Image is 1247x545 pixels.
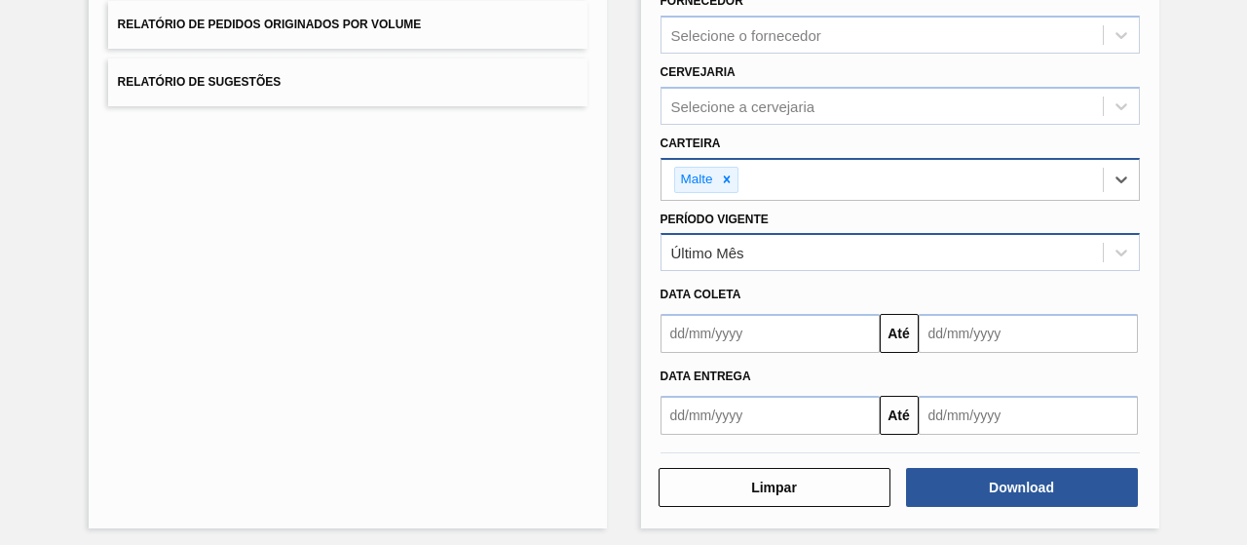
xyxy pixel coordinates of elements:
[906,468,1138,507] button: Download
[661,314,880,353] input: dd/mm/yyyy
[661,136,721,150] label: Carteira
[118,75,282,89] span: Relatório de Sugestões
[671,245,744,261] div: Último Mês
[671,97,815,114] div: Selecione a cervejaria
[661,288,741,301] span: Data coleta
[919,314,1138,353] input: dd/mm/yyyy
[108,58,587,106] button: Relatório de Sugestões
[118,18,422,31] span: Relatório de Pedidos Originados por Volume
[880,314,919,353] button: Até
[675,168,716,192] div: Malte
[108,1,587,49] button: Relatório de Pedidos Originados por Volume
[671,27,821,44] div: Selecione o fornecedor
[661,396,880,435] input: dd/mm/yyyy
[659,468,890,507] button: Limpar
[661,213,769,226] label: Período Vigente
[661,65,736,79] label: Cervejaria
[880,396,919,435] button: Até
[919,396,1138,435] input: dd/mm/yyyy
[661,370,751,383] span: Data entrega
